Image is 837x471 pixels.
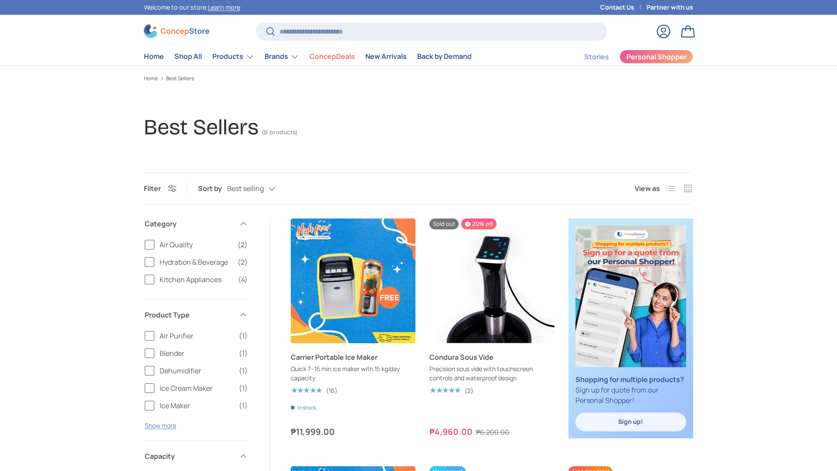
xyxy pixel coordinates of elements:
[145,208,248,239] summary: Category
[310,48,355,65] a: ConcepDeals
[291,218,415,343] a: Carrier Portable Ice Maker
[265,48,299,65] a: Brands
[174,48,202,65] a: Shop All
[160,365,234,376] span: Dehumidifier
[144,24,209,38] img: ConcepStore
[365,48,407,65] a: New Arrivals
[646,3,693,12] a: Partner with us
[160,383,234,393] span: Ice Cream Maker
[144,184,177,193] button: Filter
[619,50,693,64] a: Personal Shopper
[144,48,472,65] nav: Primary
[238,274,248,285] span: (4)
[145,299,248,331] summary: Product Type
[160,331,234,341] span: Air Purifier
[461,218,497,229] span: 20% off
[575,375,684,384] strong: Shopping for multiple products?
[144,114,259,140] h1: Best Sellers
[145,451,234,461] span: Capacity
[160,239,232,250] span: Air Quality
[160,348,234,358] span: Blender
[584,48,609,65] a: Stories
[429,218,554,343] a: Condura Sous Vide
[160,400,234,411] span: Ice Maker
[429,352,554,362] a: Condura Sous Vide
[635,183,660,194] span: View as
[600,3,646,12] a: Contact Us
[160,257,232,267] span: Hydration & Beverage
[160,274,233,285] span: Kitchen Appliances
[227,184,264,193] span: Best selling
[563,48,693,65] nav: Secondary
[239,348,248,358] span: (1)
[239,365,248,376] span: (1)
[259,48,304,65] summary: Brands
[262,129,297,136] span: (8 products)
[198,183,227,194] label: Sort by
[239,400,248,411] span: (1)
[145,218,234,229] span: Category
[429,218,459,229] span: Sold out
[575,374,686,406] p: Sign up for quote from our Personal Shopper!
[239,383,248,393] span: (1)
[166,76,194,81] a: Best Sellers
[144,184,161,193] span: Filter
[145,421,176,430] button: Show more
[144,48,164,65] a: Home
[291,352,415,362] a: Carrier Portable Ice Maker
[239,331,248,341] span: (1)
[417,48,472,65] a: Back by Demand
[212,48,254,65] a: Products
[238,257,248,267] span: (2)
[207,48,259,65] summary: Products
[144,76,158,81] a: Home
[144,3,240,12] p: Welcome to our store.
[626,53,687,60] span: Personal Shopper
[238,239,248,250] span: (2)
[227,181,293,197] button: Best selling
[208,3,240,11] a: Learn more
[575,413,686,431] a: Sign up!
[144,75,693,82] nav: Breadcrumbs
[145,310,234,320] span: Product Type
